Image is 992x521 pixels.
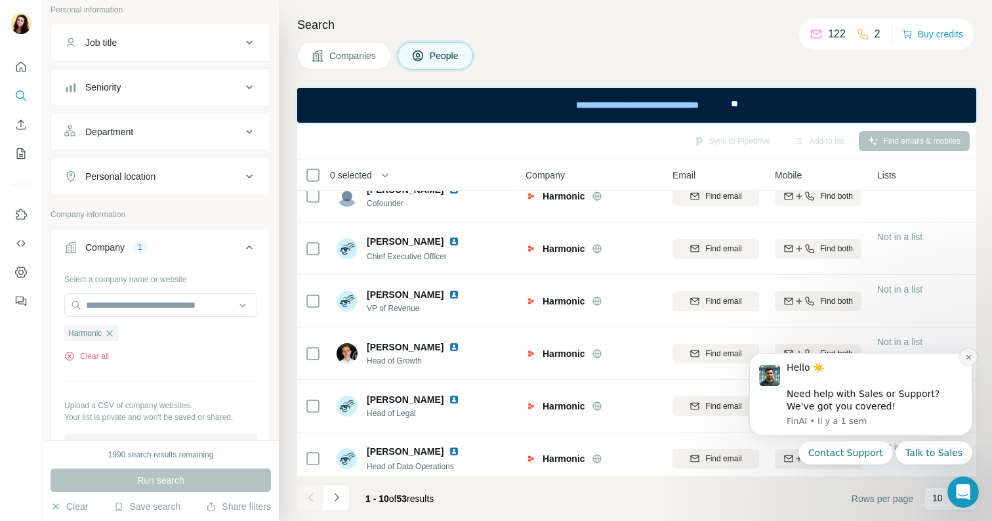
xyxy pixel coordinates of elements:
[367,198,465,209] span: Cofounder
[449,446,459,457] img: LinkedIn logo
[51,161,270,192] button: Personal location
[543,452,585,465] span: Harmonic
[775,291,861,311] button: Find both
[337,396,358,417] img: Avatar
[875,26,880,42] p: 2
[449,236,459,247] img: LinkedIn logo
[526,169,565,182] span: Company
[51,72,270,103] button: Seniority
[10,232,31,255] button: Use Surfe API
[449,394,459,405] img: LinkedIn logo
[337,448,358,469] img: Avatar
[820,295,853,307] span: Find both
[705,295,741,307] span: Find email
[230,12,247,29] button: Dismiss notification
[64,268,257,285] div: Select a company name or website
[297,88,976,123] iframe: Banner
[367,462,454,471] span: Head of Data Operations
[526,453,536,464] img: Logo of Harmonic
[775,239,861,259] button: Find both
[775,186,861,206] button: Find both
[367,393,444,406] span: [PERSON_NAME]
[57,79,233,91] p: Message from FinAI, sent Il y a 1 sem
[85,81,121,94] div: Seniority
[365,493,389,504] span: 1 - 10
[85,170,155,183] div: Personal location
[672,186,759,206] button: Find email
[449,342,459,352] img: LinkedIn logo
[367,252,447,261] span: Chief Executive Officer
[705,400,741,412] span: Find email
[64,411,257,423] p: Your list is private and won't be saved or shared.
[51,116,270,148] button: Department
[57,25,233,76] div: Message content
[947,476,979,508] iframe: Intercom live chat
[337,291,358,312] img: Avatar
[367,355,465,367] span: Head of Growth
[672,449,759,469] button: Find email
[543,347,585,360] span: Harmonic
[30,28,51,49] img: Profile image for FinAI
[51,232,270,268] button: Company1
[705,348,741,360] span: Find email
[828,26,846,42] p: 122
[57,25,233,76] div: Hello ☀️ ​ Need help with Sales or Support? We've got you covered!
[10,289,31,313] button: Feedback
[367,302,465,314] span: VP of Revenue
[397,493,407,504] span: 53
[672,239,759,259] button: Find email
[430,49,460,62] span: People
[902,25,963,43] button: Buy credits
[330,169,372,182] span: 0 selected
[10,142,31,165] button: My lists
[166,104,243,128] button: Quick reply: Talk to Sales
[672,169,695,182] span: Email
[705,453,741,465] span: Find email
[526,401,536,411] img: Logo of Harmonic
[69,104,163,128] button: Quick reply: Contact Support
[206,500,271,513] button: Share filters
[672,344,759,364] button: Find email
[51,500,88,513] button: Clear
[337,343,358,364] img: Avatar
[133,241,148,253] div: 1
[337,238,358,259] img: Avatar
[64,434,257,457] button: Upload a list of companies
[705,243,741,255] span: Find email
[705,190,741,202] span: Find email
[367,288,444,301] span: [PERSON_NAME]
[114,500,180,513] button: Save search
[526,243,536,254] img: Logo of Harmonic
[64,400,257,411] p: Upload a CSV of company websites.
[672,396,759,416] button: Find email
[543,400,585,413] span: Harmonic
[64,350,109,362] button: Clear all
[543,295,585,308] span: Harmonic
[730,337,992,514] iframe: Intercom notifications message
[877,169,896,182] span: Lists
[367,407,465,419] span: Head of Legal
[526,296,536,306] img: Logo of Harmonic
[85,36,117,49] div: Job title
[329,49,377,62] span: Companies
[323,484,350,511] button: Navigate to next page
[85,241,125,254] div: Company
[367,445,444,458] span: [PERSON_NAME]
[543,190,585,203] span: Harmonic
[775,169,802,182] span: Mobile
[20,16,243,99] div: message notification from FinAI, Il y a 1 sem. Hello ☀️ ​ Need help with Sales or Support? We've ...
[543,242,585,255] span: Harmonic
[367,341,444,354] span: [PERSON_NAME]
[108,449,214,461] div: 1990 search results remaining
[10,84,31,108] button: Search
[337,186,358,207] img: Avatar
[68,327,102,339] span: Harmonic
[20,104,243,128] div: Quick reply options
[877,232,922,242] span: Not in a list
[449,289,459,300] img: LinkedIn logo
[389,493,397,504] span: of
[820,190,853,202] span: Find both
[10,113,31,136] button: Enrich CSV
[365,493,434,504] span: results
